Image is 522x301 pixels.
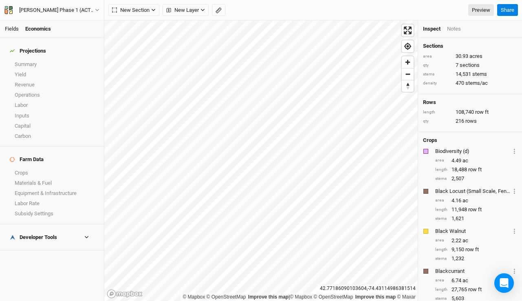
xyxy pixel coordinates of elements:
[163,4,209,16] button: New Layer
[435,167,447,173] div: length
[423,43,517,49] h4: Sections
[465,246,479,253] span: row ft
[207,294,246,300] a: OpenStreetMap
[423,137,437,144] h4: Crops
[435,157,517,164] div: 4.49
[423,62,452,69] div: qty
[435,246,517,253] div: 9,150
[402,80,414,92] button: Reset bearing to north
[435,286,517,293] div: 27,765
[19,6,95,14] div: Corbin Hill Phase 1 (ACTIVE 2024)
[512,266,517,276] button: Crop Usage
[435,207,447,213] div: length
[183,293,416,301] div: |
[469,53,482,60] span: acres
[468,166,482,173] span: row ft
[423,109,452,115] div: length
[460,62,480,69] span: sections
[402,40,414,52] button: Find my location
[435,287,447,293] div: length
[10,48,46,54] div: Projections
[166,6,199,14] span: New Layer
[435,175,517,182] div: 2,507
[5,26,19,32] a: Fields
[435,197,447,204] div: area
[402,69,414,80] span: Zoom out
[318,284,418,293] div: 42.77186090103604 , -74.43114986381514
[465,80,488,87] span: stems/ac
[402,68,414,80] button: Zoom out
[290,294,312,300] a: Mapbox
[463,157,468,164] span: ac
[447,25,461,33] div: Notes
[435,215,517,222] div: 1,621
[435,237,447,243] div: area
[5,229,99,246] h4: Developer Tools
[423,117,517,125] div: 216
[512,146,517,156] button: Crop Usage
[212,4,225,16] button: Shortcut: M
[112,6,150,14] span: New Section
[435,148,510,155] div: Biodiversity (d)
[435,277,517,284] div: 6.74
[435,277,447,283] div: area
[183,294,205,300] a: Mapbox
[423,71,517,78] div: 14,531
[494,273,514,293] div: Open Intercom Messenger
[314,294,353,300] a: OpenStreetMap
[402,24,414,36] button: Enter fullscreen
[435,157,447,164] div: area
[402,56,414,68] button: Zoom in
[423,53,517,60] div: 30.93
[104,20,418,301] canvas: Map
[423,80,452,86] div: density
[423,80,517,87] div: 470
[435,237,517,244] div: 2.22
[468,286,482,293] span: row ft
[512,226,517,236] button: Crop Usage
[4,6,100,15] button: [PERSON_NAME] Phase 1 (ACTIVE 2024)
[107,289,143,299] a: Mapbox logo
[10,156,44,163] div: Farm Data
[248,294,289,300] a: Improve this map
[435,268,510,275] div: Blackcurrant
[423,53,452,60] div: area
[435,197,517,204] div: 4.16
[108,4,159,16] button: New Section
[435,188,510,195] div: Black Locust (Small Scale, Fenceposts Only)
[468,206,482,213] span: row ft
[463,277,468,284] span: ac
[497,4,518,16] button: Share
[423,99,517,106] h4: Rows
[435,247,447,253] div: length
[25,25,51,33] div: Economics
[475,108,489,116] span: row ft
[355,294,396,300] a: Improve this map
[463,237,468,244] span: ac
[423,71,452,77] div: stems
[435,228,510,235] div: Black Walnut
[468,4,494,16] a: Preview
[512,186,517,196] button: Crop Usage
[435,206,517,213] div: 11,948
[472,71,487,78] span: stems
[435,255,517,262] div: 1,232
[10,234,57,241] div: Developer Tools
[423,108,517,116] div: 108,740
[435,216,447,222] div: stems
[435,256,447,262] div: stems
[423,25,441,33] div: Inspect
[463,197,468,204] span: ac
[465,117,477,125] span: rows
[423,118,452,124] div: qty
[19,6,95,14] div: [PERSON_NAME] Phase 1 (ACTIVE 2024)
[423,62,517,69] div: 7
[435,176,447,182] div: stems
[397,294,416,300] a: Maxar
[435,166,517,173] div: 18,488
